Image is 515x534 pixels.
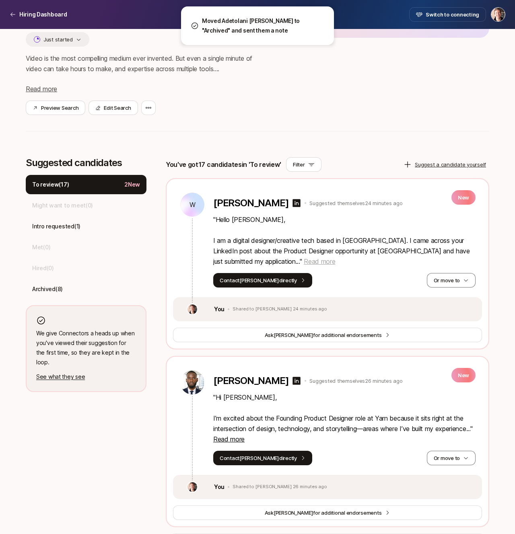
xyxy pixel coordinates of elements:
p: Moved Adetolani [PERSON_NAME] to "Archived" and sent them a note [202,16,324,35]
p: Hired ( 0 ) [32,263,54,273]
img: Jasper Story [491,8,505,21]
button: Or move to [427,451,476,465]
span: Ask for additional endorsements [265,331,382,339]
span: Read more [213,435,245,443]
span: Ask for additional endorsements [265,509,382,517]
span: Read more [26,85,57,93]
button: Ask[PERSON_NAME]for additional endorsements [173,328,482,342]
p: Suggested themselves 24 minutes ago [309,199,402,207]
p: New [451,190,476,205]
img: de180a4d_76a4_4207_9618_7d21371274ec.jpg [180,370,204,394]
button: Contact[PERSON_NAME]directly [213,451,312,465]
p: " Hi [PERSON_NAME], I’m excited about the Founding Product Designer role at Yarn because it sits ... [213,392,476,444]
span: Switch to connecting [426,10,479,18]
button: Or move to [427,273,476,288]
p: To review ( 17 ) [32,180,69,189]
p: See what they see [36,372,136,382]
span: [PERSON_NAME] [274,509,313,516]
button: Filter [286,157,321,172]
button: Contact[PERSON_NAME]directly [213,273,312,288]
p: Intro requested ( 1 ) [32,222,80,231]
button: Jasper Story [491,7,505,22]
p: New [451,368,476,382]
img: 8cb3e434_9646_4a7a_9a3b_672daafcbcea.jpg [187,304,197,314]
p: We give Connectors a heads up when you've viewed their suggestion for the first time, so they are... [36,329,136,367]
span: [PERSON_NAME] [274,332,313,338]
p: Archived ( 8 ) [32,284,63,294]
p: [PERSON_NAME] [213,197,288,209]
p: Shared to [PERSON_NAME] 24 minutes ago [233,306,327,312]
button: Switch to connecting [409,7,486,22]
p: Hiring Dashboard [19,10,67,19]
p: Suggest a candidate yourself [415,160,486,168]
p: Shared to [PERSON_NAME] 26 minutes ago [233,484,327,490]
img: 8cb3e434_9646_4a7a_9a3b_672daafcbcea.jpg [187,482,197,492]
p: Suggested candidates [26,157,146,168]
p: Met ( 0 ) [32,242,50,252]
p: 2 New [124,180,140,189]
p: Video is the most compelling medium ever invented. But even a single minute of video can take hou... [26,53,266,74]
p: You [214,482,225,492]
p: Might want to meet ( 0 ) [32,201,93,210]
p: [PERSON_NAME] [213,375,288,386]
p: You [214,304,225,314]
button: Ask[PERSON_NAME]for additional endorsements [173,505,482,520]
button: Just started [26,32,89,47]
p: W [190,200,196,209]
p: You've got 17 candidates in 'To review' [166,159,281,170]
button: Preview Search [26,101,85,115]
button: Edit Search [89,101,138,115]
span: Read more [304,257,335,265]
p: " Hello [PERSON_NAME], I am a digital designer/creative tech based in [GEOGRAPHIC_DATA]. I came a... [213,214,476,267]
p: Suggested themselves 26 minutes ago [309,377,402,385]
